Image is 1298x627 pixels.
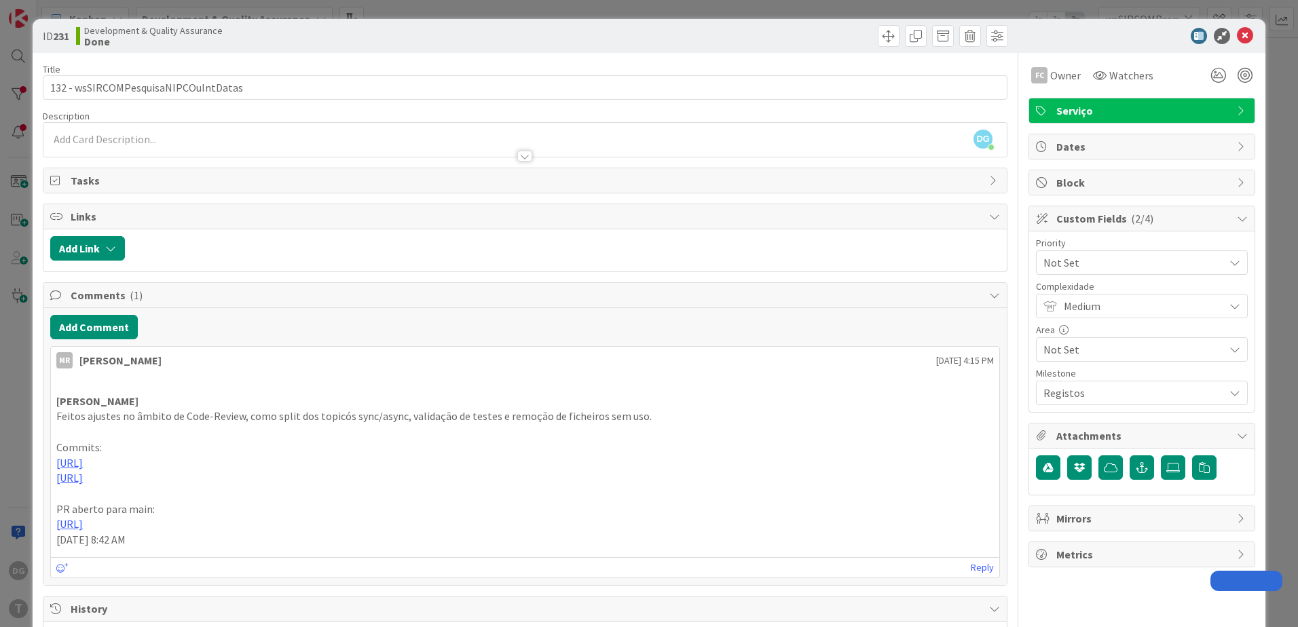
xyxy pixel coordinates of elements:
[1031,67,1047,83] div: FC
[1036,238,1248,248] div: Priority
[1036,368,1248,378] div: Milestone
[130,288,143,302] span: ( 1 )
[1056,138,1230,155] span: Dates
[973,130,993,149] span: DG
[56,409,652,423] span: Feitos ajustes no âmbito de Code-Review, como split dos topicós sync/async, validação de testes e...
[971,559,994,576] a: Reply
[1043,340,1217,359] span: Not Set
[1036,282,1248,291] div: Complexidade
[84,25,223,36] span: Development & Quality Assurance
[1043,383,1217,402] span: Registos
[56,394,138,408] strong: [PERSON_NAME]
[1043,253,1217,272] span: Not Set
[1131,212,1153,225] span: ( 2/4 )
[43,28,69,44] span: ID
[1109,67,1153,83] span: Watchers
[56,502,155,516] span: PR aberto para main:
[56,533,126,546] span: [DATE] 8:42 AM
[1056,427,1230,444] span: Attachments
[79,352,162,368] div: [PERSON_NAME]
[936,354,994,368] span: [DATE] 4:15 PM
[71,208,982,225] span: Links
[50,236,125,261] button: Add Link
[53,29,69,43] b: 231
[1064,297,1217,316] span: Medium
[56,471,83,484] a: [URL]
[1056,546,1230,563] span: Metrics
[56,352,73,368] div: MR
[56,456,83,470] a: [URL]
[56,440,102,454] span: Commits:
[71,287,982,303] span: Comments
[71,172,982,189] span: Tasks
[1056,102,1230,119] span: Serviço
[43,110,90,122] span: Description
[1056,510,1230,527] span: Mirrors
[71,601,982,617] span: History
[1056,174,1230,191] span: Block
[1036,325,1248,335] div: Area
[84,36,223,47] b: Done
[50,315,138,339] button: Add Comment
[1050,67,1081,83] span: Owner
[56,517,83,531] a: [URL]
[1056,210,1230,227] span: Custom Fields
[43,75,1007,100] input: type card name here...
[43,63,60,75] label: Title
